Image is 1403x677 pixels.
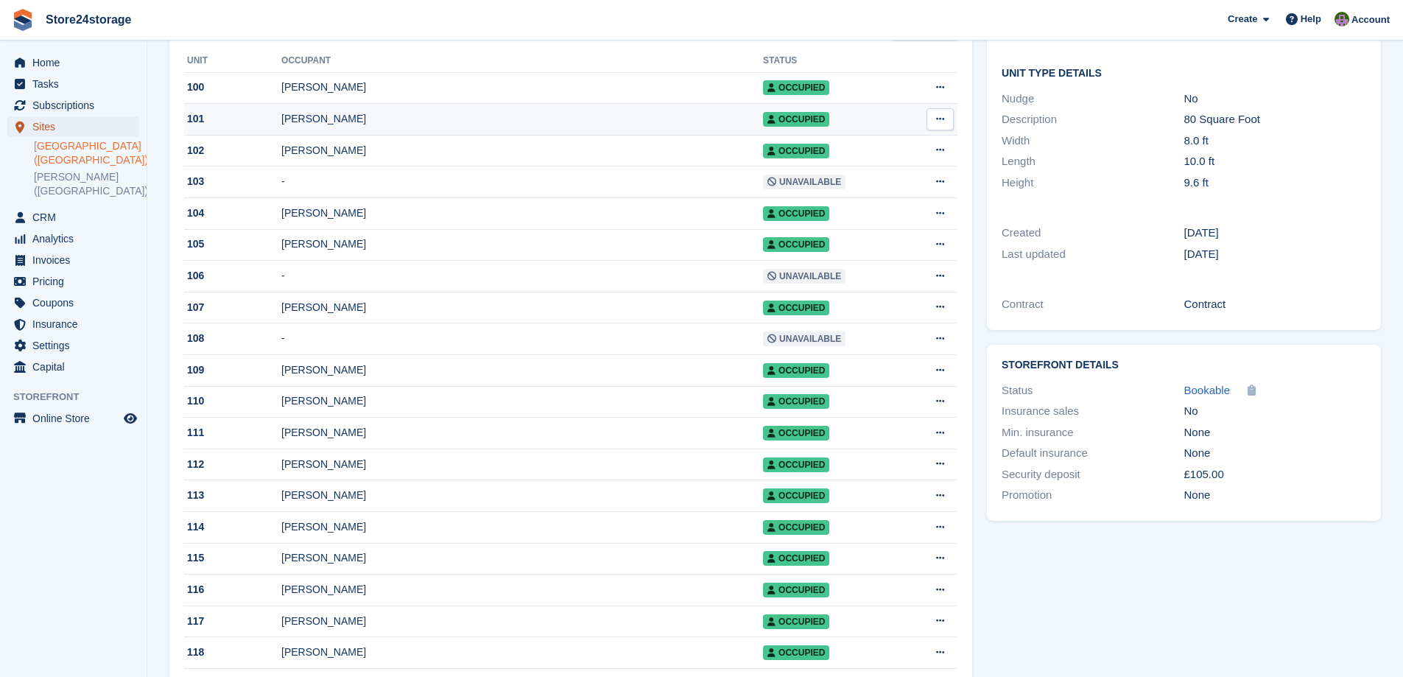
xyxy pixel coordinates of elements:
span: Occupied [763,394,829,409]
span: Home [32,52,121,73]
span: Occupied [763,301,829,315]
div: [PERSON_NAME] [281,236,763,252]
a: Preview store [122,410,139,427]
div: 108 [184,331,281,346]
div: 105 [184,236,281,252]
div: 111 [184,425,281,441]
div: [PERSON_NAME] [281,206,763,221]
div: Contract [1184,296,1366,313]
div: 112 [184,457,281,472]
a: [GEOGRAPHIC_DATA] ([GEOGRAPHIC_DATA]) [34,139,139,167]
div: [PERSON_NAME] [281,425,763,441]
span: Occupied [763,237,829,252]
a: Bookable [1184,382,1231,399]
span: Occupied [763,112,829,127]
span: Account [1351,13,1390,27]
div: Nudge [1002,91,1184,108]
div: [PERSON_NAME] [281,614,763,629]
h2: Unit Type details [1002,68,1366,80]
span: Capital [32,357,121,377]
td: - [281,261,763,292]
div: Last updated [1002,246,1184,263]
div: Created [1002,225,1184,242]
h2: Storefront Details [1002,359,1366,371]
div: [PERSON_NAME] [281,362,763,378]
a: menu [7,207,139,228]
div: [PERSON_NAME] [281,80,763,95]
span: Unavailable [763,269,845,284]
div: [PERSON_NAME] [281,645,763,660]
div: 100 [184,80,281,95]
div: 10.0 ft [1184,153,1366,170]
div: 106 [184,268,281,284]
span: Unavailable [763,175,845,189]
span: Help [1301,12,1321,27]
a: menu [7,116,139,137]
div: Length [1002,153,1184,170]
a: menu [7,95,139,116]
div: Contract [1002,296,1184,313]
div: 101 [184,111,281,127]
span: Occupied [763,206,829,221]
span: Subscriptions [32,95,121,116]
span: Insurance [32,314,121,334]
td: - [281,166,763,198]
span: Occupied [763,488,829,503]
span: Occupied [763,520,829,535]
div: [PERSON_NAME] [281,519,763,535]
div: Width [1002,133,1184,150]
span: Online Store [32,408,121,429]
a: menu [7,314,139,334]
div: [DATE] [1184,246,1366,263]
div: [PERSON_NAME] [281,582,763,597]
a: menu [7,292,139,313]
div: 118 [184,645,281,660]
a: menu [7,357,139,377]
span: Occupied [763,80,829,95]
a: menu [7,228,139,249]
div: [PERSON_NAME] [281,457,763,472]
span: Occupied [763,457,829,472]
div: 117 [184,614,281,629]
span: Occupied [763,426,829,441]
div: 113 [184,488,281,503]
a: menu [7,74,139,94]
div: 109 [184,362,281,378]
div: 107 [184,300,281,315]
div: 110 [184,393,281,409]
img: stora-icon-8386f47178a22dfd0bd8f6a31ec36ba5ce8667c1dd55bd0f319d3a0aa187defe.svg [12,9,34,31]
img: Jane Welch [1335,12,1349,27]
span: Bookable [1184,384,1231,396]
div: Promotion [1002,487,1184,504]
div: None [1184,424,1366,441]
span: Occupied [763,144,829,158]
div: None [1184,487,1366,504]
span: Occupied [763,614,829,629]
a: menu [7,271,139,292]
a: menu [7,52,139,73]
div: [PERSON_NAME] [281,111,763,127]
div: [PERSON_NAME] [281,143,763,158]
a: [PERSON_NAME] ([GEOGRAPHIC_DATA]) [34,170,139,198]
div: 80 Square Foot [1184,111,1366,128]
div: 103 [184,174,281,189]
div: [PERSON_NAME] [281,393,763,409]
span: Sites [32,116,121,137]
div: [PERSON_NAME] [281,488,763,503]
th: Occupant [281,49,763,73]
div: Status [1002,382,1184,399]
div: Min. insurance [1002,424,1184,441]
a: Store24storage [40,7,138,32]
span: Coupons [32,292,121,313]
td: - [281,323,763,355]
span: Analytics [32,228,121,249]
span: Occupied [763,645,829,660]
div: Height [1002,175,1184,192]
a: menu [7,408,139,429]
div: 102 [184,143,281,158]
div: Security deposit [1002,466,1184,483]
div: 115 [184,550,281,566]
span: Occupied [763,363,829,378]
div: £105.00 [1184,466,1366,483]
span: Settings [32,335,121,356]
